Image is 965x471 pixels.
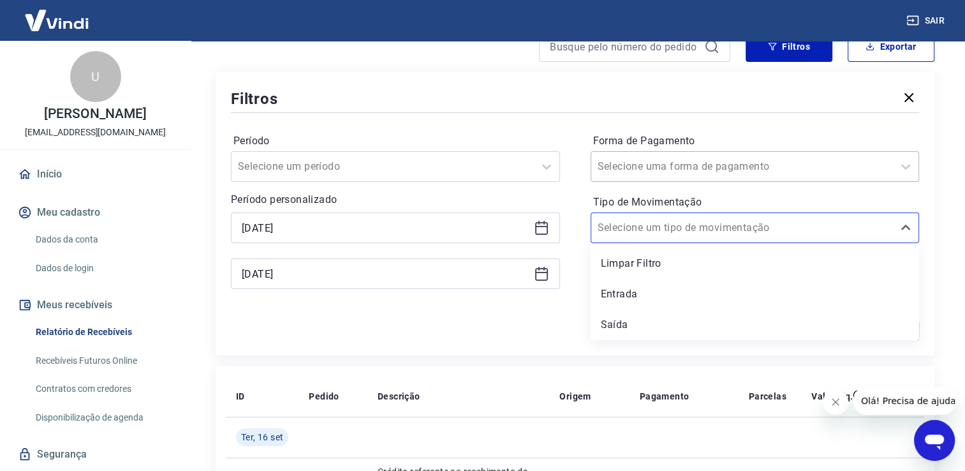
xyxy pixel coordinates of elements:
a: Segurança [15,440,175,468]
div: Limpar Filtro [591,251,920,276]
p: Valor Líq. [811,390,853,403]
p: [EMAIL_ADDRESS][DOMAIN_NAME] [25,126,166,139]
img: Vindi [15,1,98,40]
p: ID [236,390,245,403]
button: Meus recebíveis [15,291,175,319]
iframe: Mensagem da empresa [853,387,955,415]
div: Saída [591,312,920,338]
p: Descrição [378,390,420,403]
input: Busque pelo número do pedido [550,37,699,56]
label: Forma de Pagamento [593,133,917,149]
input: Data final [242,264,529,283]
a: Disponibilização de agenda [31,405,175,431]
h5: Filtros [231,89,278,109]
span: Olá! Precisa de ajuda? [8,9,107,19]
button: Filtros [746,31,832,62]
div: Entrada [591,281,920,307]
a: Contratos com credores [31,376,175,402]
a: Dados de login [31,255,175,281]
label: Período [233,133,557,149]
iframe: Botão para abrir a janela de mensagens [914,420,955,461]
a: Dados da conta [31,227,175,253]
button: Meu cadastro [15,198,175,227]
p: Período personalizado [231,192,560,207]
p: Pedido [309,390,339,403]
p: Parcelas [749,390,786,403]
p: Origem [559,390,591,403]
a: Recebíveis Futuros Online [31,348,175,374]
div: U [70,51,121,102]
a: Relatório de Recebíveis [31,319,175,345]
iframe: Fechar mensagem [823,389,848,415]
label: Tipo de Movimentação [593,195,917,210]
button: Exportar [848,31,934,62]
p: Pagamento [640,390,689,403]
span: Ter, 16 set [241,431,283,444]
input: Data inicial [242,218,529,237]
a: Início [15,160,175,188]
p: [PERSON_NAME] [44,107,146,121]
button: Sair [904,9,950,33]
